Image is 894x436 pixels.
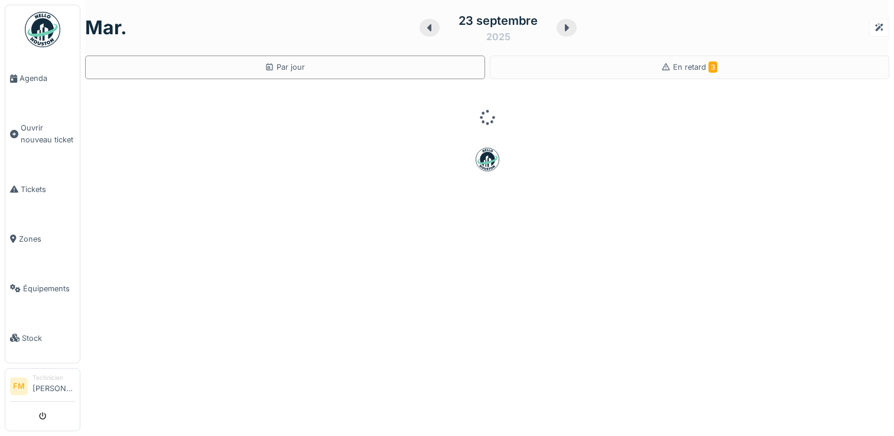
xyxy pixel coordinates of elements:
[5,214,80,263] a: Zones
[32,373,75,399] li: [PERSON_NAME]
[21,122,75,145] span: Ouvrir nouveau ticket
[265,61,305,73] div: Par jour
[85,17,127,39] h1: mar.
[10,378,28,395] li: FM
[708,61,717,73] span: 3
[486,30,511,44] div: 2025
[5,54,80,103] a: Agenda
[673,63,717,71] span: En retard
[21,184,75,195] span: Tickets
[25,12,60,47] img: Badge_color-CXgf-gQk.svg
[32,373,75,382] div: Technicien
[23,283,75,294] span: Équipements
[5,313,80,363] a: Stock
[476,148,499,171] img: badge-BVDL4wpA.svg
[5,263,80,313] a: Équipements
[19,233,75,245] span: Zones
[10,373,75,402] a: FM Technicien[PERSON_NAME]
[5,103,80,164] a: Ouvrir nouveau ticket
[5,164,80,214] a: Tickets
[22,333,75,344] span: Stock
[459,12,538,30] div: 23 septembre
[19,73,75,84] span: Agenda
